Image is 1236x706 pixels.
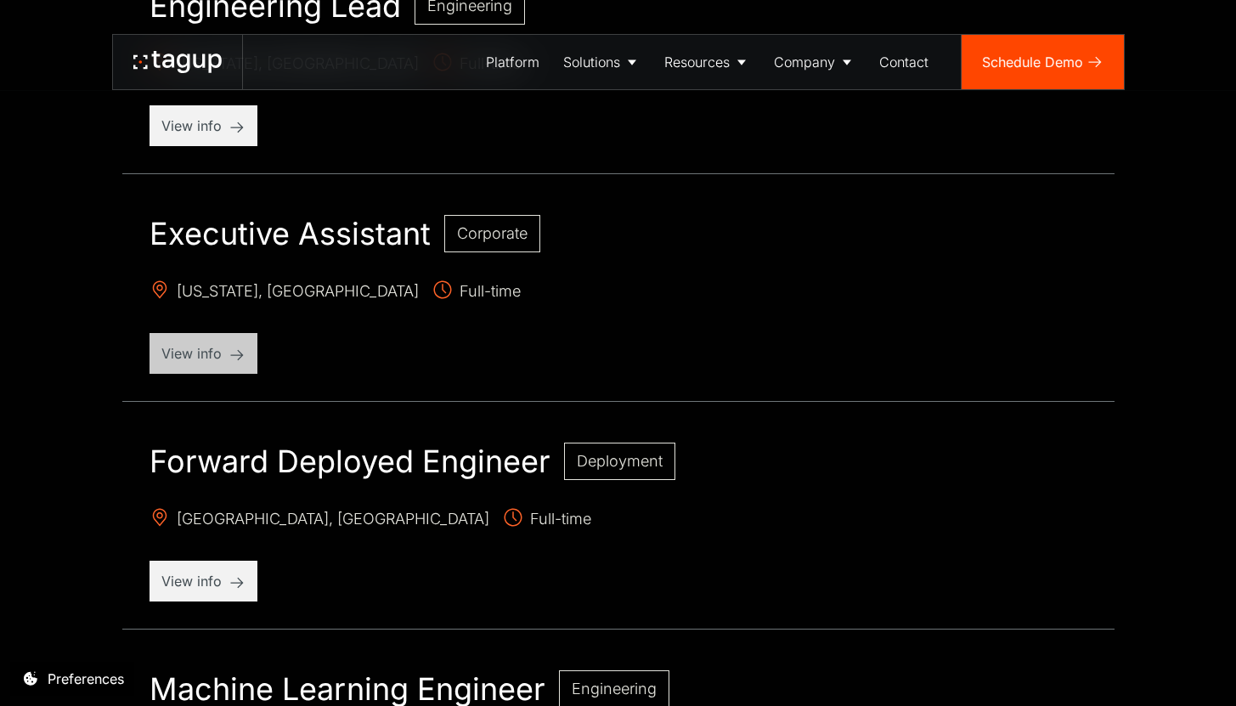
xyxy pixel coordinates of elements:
[150,507,489,534] span: [GEOGRAPHIC_DATA], [GEOGRAPHIC_DATA]
[652,35,762,89] a: Resources
[474,35,551,89] a: Platform
[432,280,521,306] span: Full-time
[150,443,550,480] h2: Forward Deployed Engineer
[161,571,246,591] p: View info
[503,507,591,534] span: Full-time
[774,52,835,72] div: Company
[762,35,867,89] a: Company
[867,35,940,89] a: Contact
[879,52,928,72] div: Contact
[563,52,620,72] div: Solutions
[150,280,419,306] span: [US_STATE], [GEOGRAPHIC_DATA]
[962,35,1124,89] a: Schedule Demo
[161,343,246,364] p: View info
[457,224,528,242] span: Corporate
[664,52,730,72] div: Resources
[572,680,657,698] span: Engineering
[982,52,1083,72] div: Schedule Demo
[48,669,124,689] div: Preferences
[577,452,663,470] span: Deployment
[486,52,539,72] div: Platform
[551,35,652,89] a: Solutions
[161,116,246,136] p: View info
[150,215,431,252] h2: Executive Assistant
